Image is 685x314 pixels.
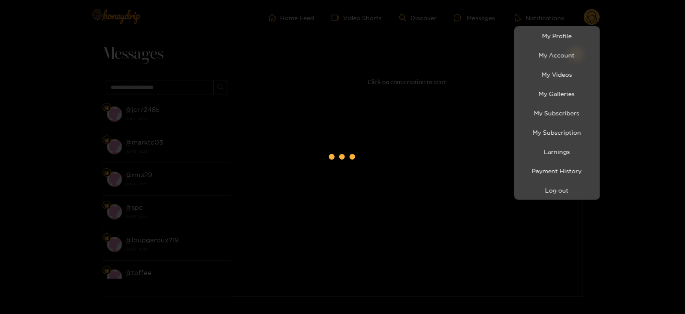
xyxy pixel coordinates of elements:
[516,28,598,43] a: My Profile
[516,183,598,198] button: Log out
[516,67,598,82] a: My Videos
[516,163,598,178] a: Payment History
[516,125,598,140] a: My Subscription
[516,48,598,63] a: My Account
[516,106,598,121] a: My Subscribers
[516,86,598,101] a: My Galleries
[516,144,598,159] a: Earnings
